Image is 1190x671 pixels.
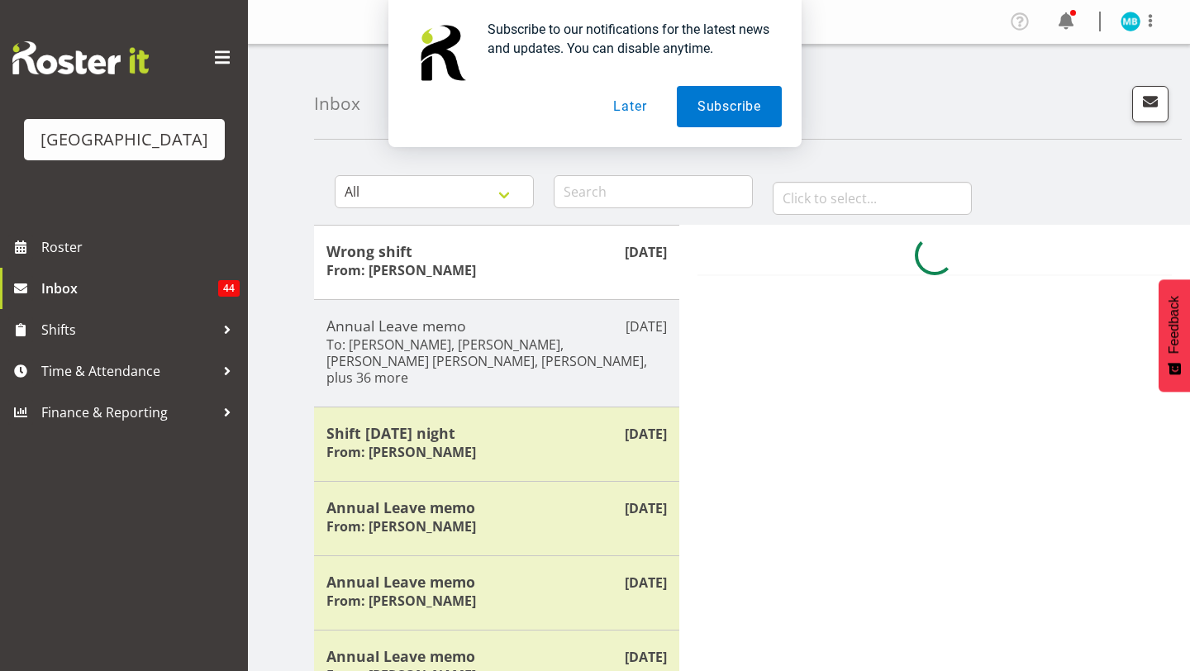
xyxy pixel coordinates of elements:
p: [DATE] [626,316,667,336]
p: [DATE] [625,242,667,262]
h5: Annual Leave memo [326,316,667,335]
p: [DATE] [625,573,667,592]
button: Feedback - Show survey [1159,279,1190,392]
span: Shifts [41,317,215,342]
span: Time & Attendance [41,359,215,383]
img: notification icon [408,20,474,86]
div: Subscribe to our notifications for the latest news and updates. You can disable anytime. [474,20,782,58]
h6: From: [PERSON_NAME] [326,262,476,278]
button: Later [593,86,667,127]
button: Subscribe [677,86,782,127]
h6: From: [PERSON_NAME] [326,444,476,460]
p: [DATE] [625,647,667,667]
input: Search [554,175,753,208]
p: [DATE] [625,424,667,444]
h5: Annual Leave memo [326,498,667,516]
h5: Annual Leave memo [326,647,667,665]
h6: From: [PERSON_NAME] [326,592,476,609]
input: Click to select... [773,182,972,215]
span: Finance & Reporting [41,400,215,425]
span: Feedback [1167,296,1182,354]
span: 44 [218,280,240,297]
span: Roster [41,235,240,259]
h6: To: [PERSON_NAME], [PERSON_NAME], [PERSON_NAME] [PERSON_NAME], [PERSON_NAME], plus 36 more [326,336,667,386]
span: Inbox [41,276,218,301]
h6: From: [PERSON_NAME] [326,518,476,535]
h5: Annual Leave memo [326,573,667,591]
p: [DATE] [625,498,667,518]
h5: Wrong shift [326,242,667,260]
h5: Shift [DATE] night [326,424,667,442]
